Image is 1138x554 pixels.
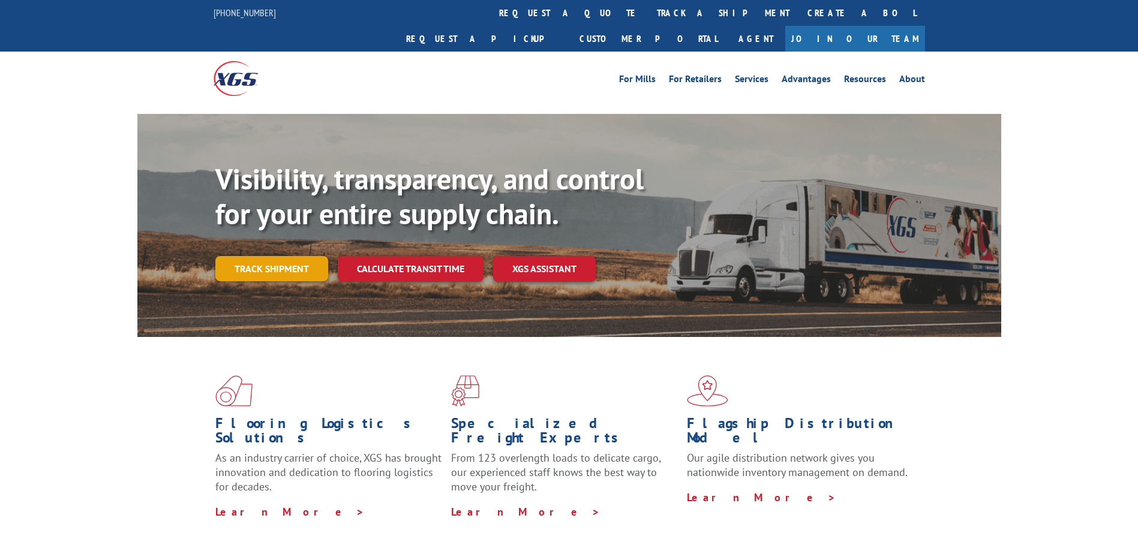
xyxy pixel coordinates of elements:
[215,160,644,232] b: Visibility, transparency, and control for your entire supply chain.
[844,74,886,88] a: Resources
[899,74,925,88] a: About
[451,416,678,451] h1: Specialized Freight Experts
[687,375,728,407] img: xgs-icon-flagship-distribution-model-red
[214,7,276,19] a: [PHONE_NUMBER]
[735,74,768,88] a: Services
[669,74,722,88] a: For Retailers
[215,451,442,493] span: As an industry carrier of choice, XGS has brought innovation and dedication to flooring logistics...
[493,256,596,282] a: XGS ASSISTANT
[451,505,600,519] a: Learn More >
[215,256,328,281] a: Track shipment
[726,26,785,52] a: Agent
[215,505,365,519] a: Learn More >
[570,26,726,52] a: Customer Portal
[687,416,914,451] h1: Flagship Distribution Model
[215,416,442,451] h1: Flooring Logistics Solutions
[397,26,570,52] a: Request a pickup
[215,375,253,407] img: xgs-icon-total-supply-chain-intelligence-red
[451,375,479,407] img: xgs-icon-focused-on-flooring-red
[338,256,484,282] a: Calculate transit time
[451,451,678,504] p: From 123 overlength loads to delicate cargo, our experienced staff knows the best way to move you...
[687,490,836,504] a: Learn More >
[782,74,831,88] a: Advantages
[619,74,656,88] a: For Mills
[687,451,908,479] span: Our agile distribution network gives you nationwide inventory management on demand.
[785,26,925,52] a: Join Our Team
